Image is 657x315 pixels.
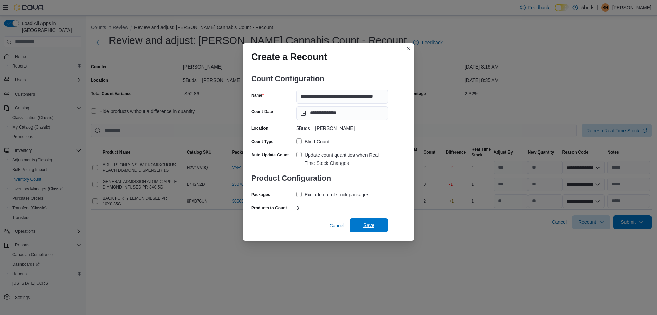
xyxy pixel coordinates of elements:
div: 3 [296,203,388,211]
label: Products to Count [251,205,287,211]
span: Cancel [329,222,344,229]
input: Press the down key to open a popover containing a calendar. [296,106,388,120]
div: Update count quantities when Real Time Stock Changes [305,151,388,167]
label: Name [251,93,264,98]
h3: Product Configuration [251,167,388,189]
h1: Create a Recount [251,51,327,62]
button: Save [350,218,388,232]
div: Exclude out of stock packages [305,191,369,199]
div: 5Buds – [PERSON_NAME] [296,123,388,131]
label: Count Date [251,109,273,114]
label: Packages [251,192,270,197]
label: Count Type [251,139,273,144]
label: Auto-Update Count [251,152,289,158]
button: Cancel [326,219,347,232]
div: Blind Count [305,137,329,146]
button: Closes this modal window [404,45,413,53]
h3: Count Configuration [251,68,388,90]
span: Save [363,222,374,229]
label: Location [251,125,268,131]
